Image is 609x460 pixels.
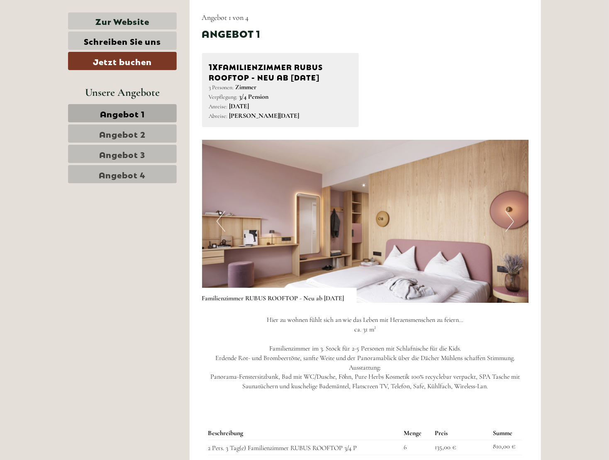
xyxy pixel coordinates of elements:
[209,84,234,91] small: 3 Personen:
[401,440,432,455] td: 6
[202,316,529,392] p: Hier zu wohnen fühlt sich an wie das Leben mit Herzensmenschen zu feiern… ca. 31 m² Familienzimme...
[209,103,228,110] small: Anreise:
[68,12,177,29] a: Zur Website
[236,83,257,91] b: Zimmer
[490,427,522,440] th: Summe
[209,60,352,83] div: Familienzimmer RUBUS ROOFTOP - Neu ab [DATE]
[202,140,529,303] img: image
[229,112,300,120] b: [PERSON_NAME][DATE]
[435,443,456,452] span: 135,00 €
[229,102,249,110] b: [DATE]
[202,26,261,40] div: Angebot 1
[208,427,401,440] th: Beschreibung
[401,427,432,440] th: Menge
[6,105,211,149] div: Eir sind an Valles dann interessiert - ich sehe aber, dass es ein Familienzimmer und eine Suite V...
[99,168,146,180] span: Angebot 4
[12,142,207,148] small: 20:38
[68,85,177,100] div: Unsere Angebote
[239,92,269,101] b: 3/4 Pension
[68,52,177,70] a: Jetzt buchen
[100,148,146,160] span: Angebot 3
[217,211,225,232] button: Previous
[100,107,145,119] span: Angebot 1
[202,288,357,304] div: Familienzimmer RUBUS ROOFTOP - Neu ab [DATE]
[68,32,177,50] a: Schreiben Sie uns
[269,215,327,233] button: Senden
[149,2,178,16] div: [DATE]
[99,128,146,139] span: Angebot 2
[209,112,228,119] small: Abreise:
[12,107,207,114] div: [PERSON_NAME]
[490,440,522,455] td: 810,00 €
[209,60,219,72] b: 1x
[120,96,314,102] small: 20:29
[505,211,514,232] button: Next
[431,427,490,440] th: Preis
[202,13,249,22] span: Angebot 1 von 4
[209,93,238,100] small: Verpflegung:
[208,440,401,455] td: 2 Pers. 3 Tag(e) Familienzimmer RUBUS ROOFTOP 3/4 P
